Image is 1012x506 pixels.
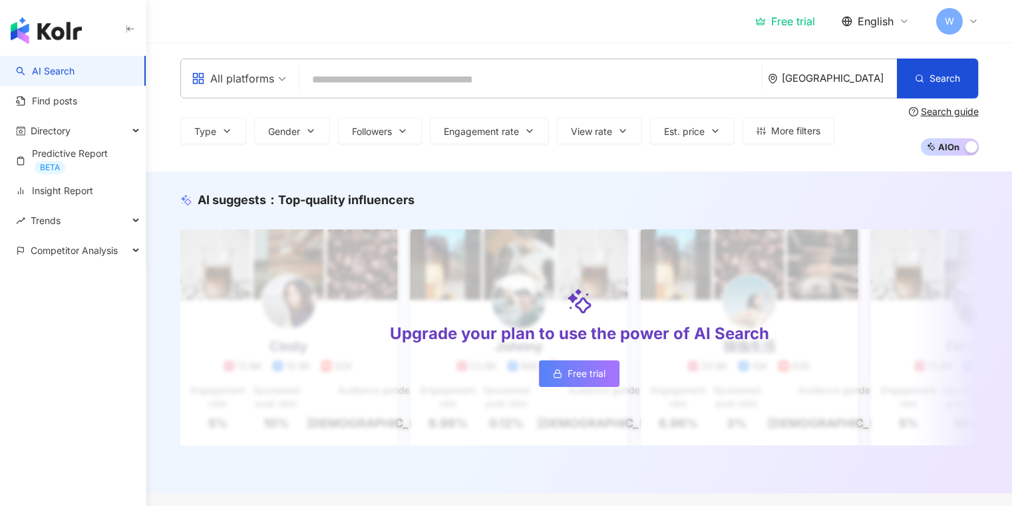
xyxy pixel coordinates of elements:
span: More filters [771,126,820,136]
img: logo [11,17,82,44]
span: environment [768,74,778,84]
button: Engagement rate [430,118,549,144]
a: Find posts [16,94,77,108]
a: Free trial [539,360,619,387]
span: Engagement rate [444,126,519,137]
a: Insight Report [16,184,93,197]
span: appstore [192,72,205,85]
div: All platforms [192,68,274,89]
span: English [858,14,894,29]
button: Followers [338,118,422,144]
button: Search [897,59,978,98]
div: Upgrade your plan to use the power of AI Search [390,322,769,345]
div: Search guide [921,106,979,117]
span: Gender [268,126,300,137]
span: Type [194,126,216,137]
span: View rate [571,126,612,137]
a: Free trial [755,15,815,28]
span: question-circle [909,107,918,116]
div: AI suggests ： [198,191,415,208]
span: Followers [352,126,392,137]
span: Free trial [568,368,605,379]
span: Top-quality influencers [278,193,415,207]
button: Est. price [650,118,735,144]
span: W [945,14,954,29]
button: Type [180,118,246,144]
button: Gender [254,118,330,144]
button: More filters [743,118,834,144]
div: [GEOGRAPHIC_DATA] [782,72,897,84]
span: Directory [31,116,71,146]
a: searchAI Search [16,64,75,78]
span: Search [929,73,960,84]
a: Predictive ReportBETA [16,147,135,174]
span: Competitor Analysis [31,235,118,265]
span: Trends [31,205,61,235]
button: View rate [557,118,642,144]
span: rise [16,216,25,225]
span: Est. price [664,126,705,137]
